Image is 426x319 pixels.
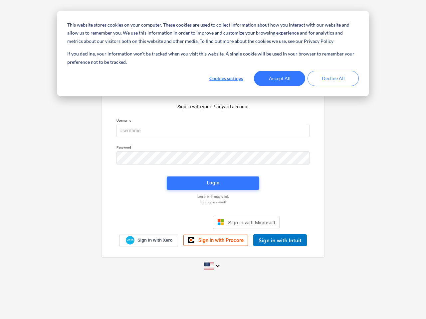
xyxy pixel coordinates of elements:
img: Xero logo [126,236,134,245]
a: Forgot password? [113,200,313,204]
button: Login [167,176,259,190]
span: Sign in with Procore [198,237,244,243]
p: Password [116,145,310,151]
iframe: Sign in with Google Button [143,215,211,230]
a: Sign in with Procore [183,235,248,246]
p: This website stores cookies on your computer. These cookies are used to collect information about... [67,21,359,46]
input: Username [116,124,310,137]
p: If you decline, your information won’t be tracked when you visit this website. A single cookie wi... [67,50,359,66]
div: Cookie banner [57,11,369,96]
a: Log in with magic link [113,194,313,199]
p: Username [116,118,310,124]
p: Sign in with your Planyard account [116,103,310,110]
span: Sign in with Microsoft [228,220,275,225]
a: Sign in with Xero [119,235,178,246]
span: Sign in with Xero [137,237,172,243]
img: Microsoft logo [217,219,224,226]
i: keyboard_arrow_down [214,262,222,270]
button: Accept All [254,71,305,86]
div: Login [207,178,219,187]
button: Cookies settings [200,71,252,86]
button: Decline All [308,71,359,86]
